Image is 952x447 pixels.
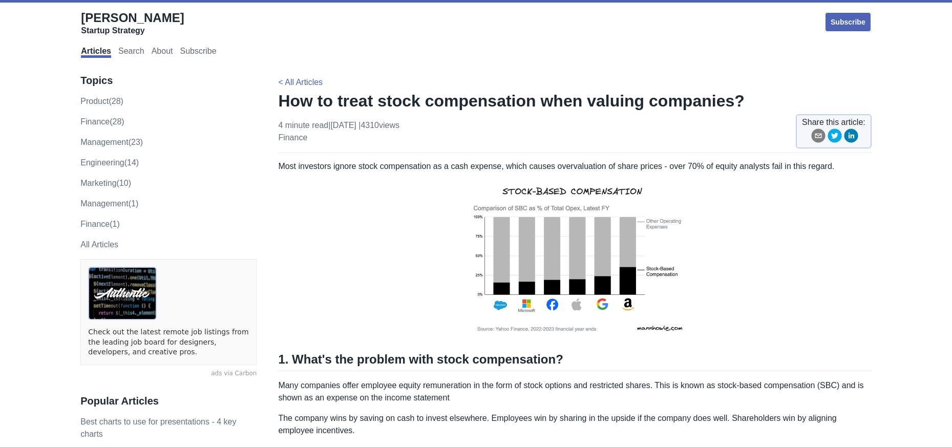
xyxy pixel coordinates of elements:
a: finance [278,133,307,142]
a: About [152,47,173,58]
a: product(28) [80,97,123,105]
a: management(23) [80,138,143,146]
a: finance(28) [80,117,124,126]
a: Subscribe [824,12,872,32]
a: Articles [81,47,111,58]
h3: Popular Articles [80,395,257,408]
h2: 1. What's the problem with stock compensation? [278,352,871,371]
h3: Topics [80,74,257,87]
button: twitter [828,129,842,146]
a: marketing(10) [80,179,131,187]
a: < All Articles [278,78,323,87]
a: Check out the latest remote job listings from the leading job board for designers, developers, an... [88,327,249,357]
div: Startup Strategy [81,26,184,36]
span: Share this article: [802,116,865,129]
span: | 4310 views [358,121,399,130]
a: engineering(14) [80,158,139,167]
img: ads via Carbon [88,267,157,320]
span: [PERSON_NAME] [81,11,184,25]
button: linkedin [844,129,858,146]
a: Subscribe [180,47,217,58]
a: Best charts to use for presentations - 4 key charts [80,417,236,438]
a: Finance(1) [80,220,119,228]
a: All Articles [80,240,118,249]
a: Search [118,47,144,58]
h1: How to treat stock compensation when valuing companies? [278,91,871,111]
p: Many companies offer employee equity remuneration in the form of stock options and restricted sha... [278,379,871,404]
p: Most investors ignore stock compensation as a cash expense, which causes overvaluation of share p... [278,160,871,173]
a: Management(1) [80,199,138,208]
button: email [811,129,826,146]
a: [PERSON_NAME]Startup Strategy [81,10,184,36]
a: ads via Carbon [80,369,257,378]
p: The company wins by saving on cash to invest elsewhere. Employees win by sharing in the upside if... [278,412,871,437]
img: SBC [457,181,693,339]
p: 4 minute read | [DATE] [278,119,399,144]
